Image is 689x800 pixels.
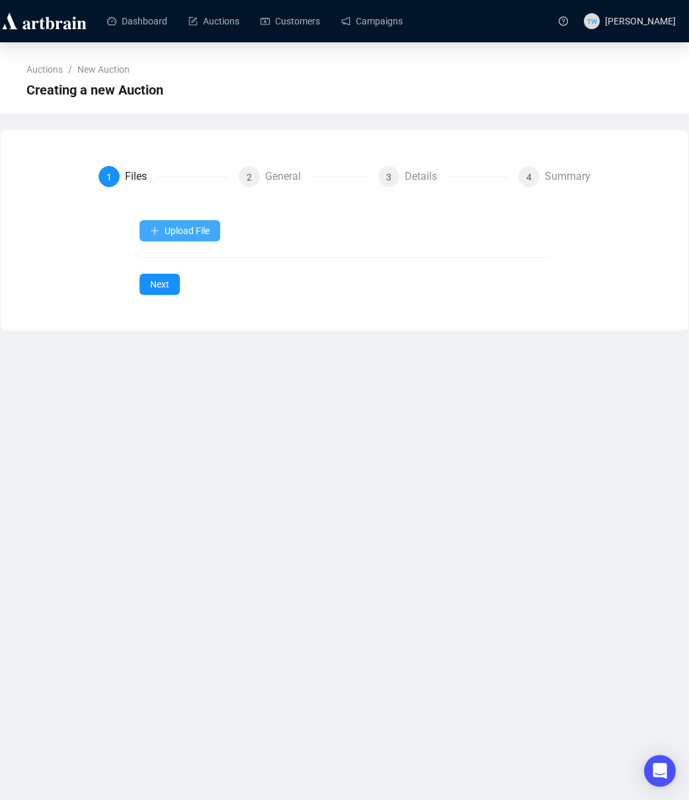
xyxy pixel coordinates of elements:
[106,172,112,182] span: 1
[125,166,157,187] div: Files
[378,166,508,187] div: 3Details
[75,62,132,77] a: New Auction
[247,172,252,182] span: 2
[559,17,568,26] span: question-circle
[165,225,210,236] span: Upload File
[68,62,72,77] li: /
[545,166,590,187] div: Summary
[605,16,676,26] span: [PERSON_NAME]
[150,226,159,235] span: plus
[24,62,65,77] a: Auctions
[188,4,239,38] a: Auctions
[587,15,597,26] span: TW
[140,274,180,295] button: Next
[26,79,163,100] span: Creating a new Auction
[386,172,391,182] span: 3
[150,277,169,292] span: Next
[644,755,676,787] div: Open Intercom Messenger
[518,166,590,187] div: 4Summary
[99,166,228,187] div: 1Files
[140,220,220,241] button: Upload File
[341,4,403,38] a: Campaigns
[405,166,448,187] div: Details
[261,4,320,38] a: Customers
[265,166,311,187] div: General
[526,172,532,182] span: 4
[239,166,368,187] div: 2General
[107,4,167,38] a: Dashboard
